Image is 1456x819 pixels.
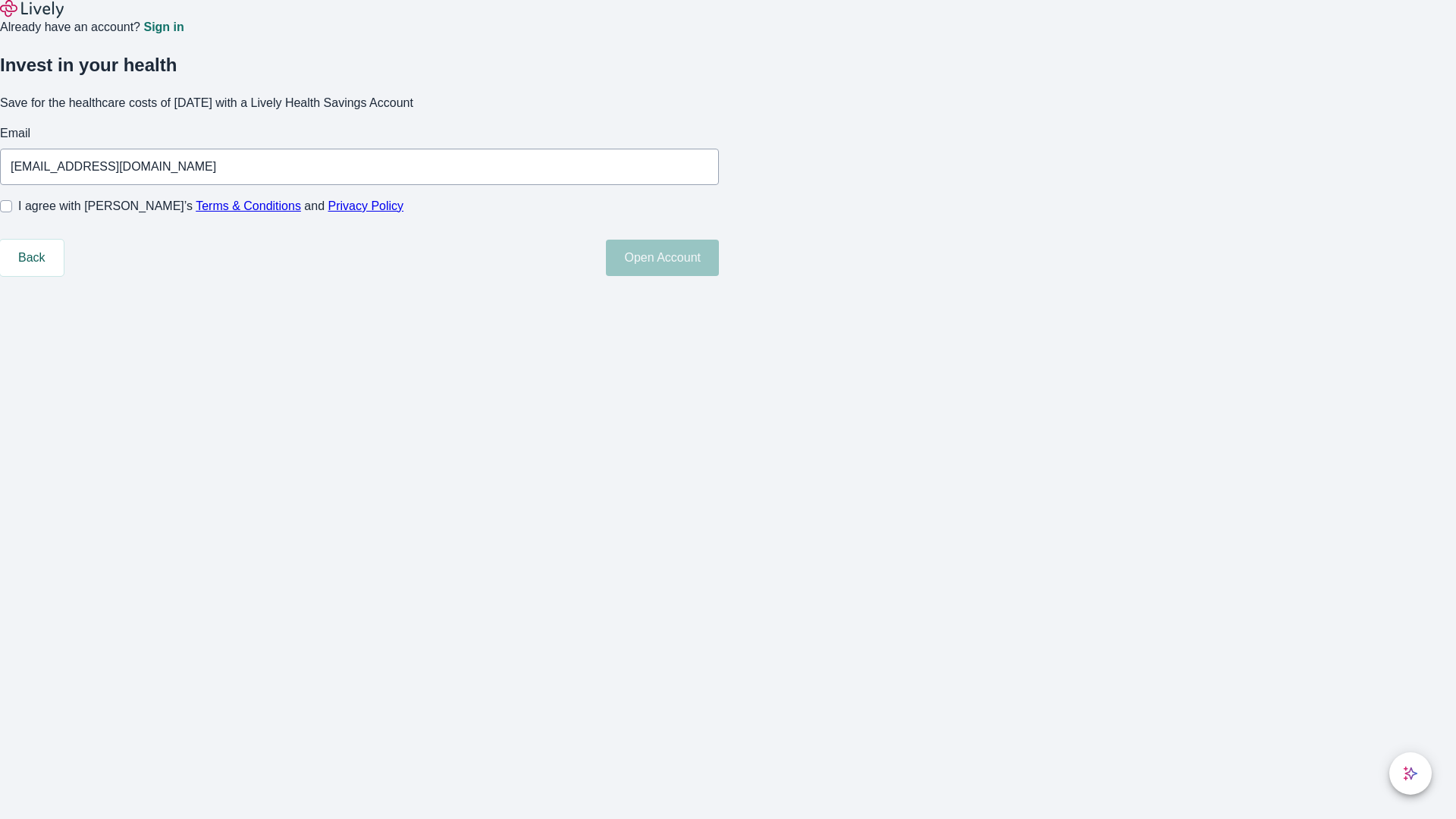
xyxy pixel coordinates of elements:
button: chat [1389,752,1432,795]
a: Terms & Conditions [196,199,301,212]
a: Sign in [143,21,184,33]
span: I agree with [PERSON_NAME]’s and [18,197,403,215]
svg: Lively AI Assistant [1403,766,1418,781]
a: Privacy Policy [328,199,404,212]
